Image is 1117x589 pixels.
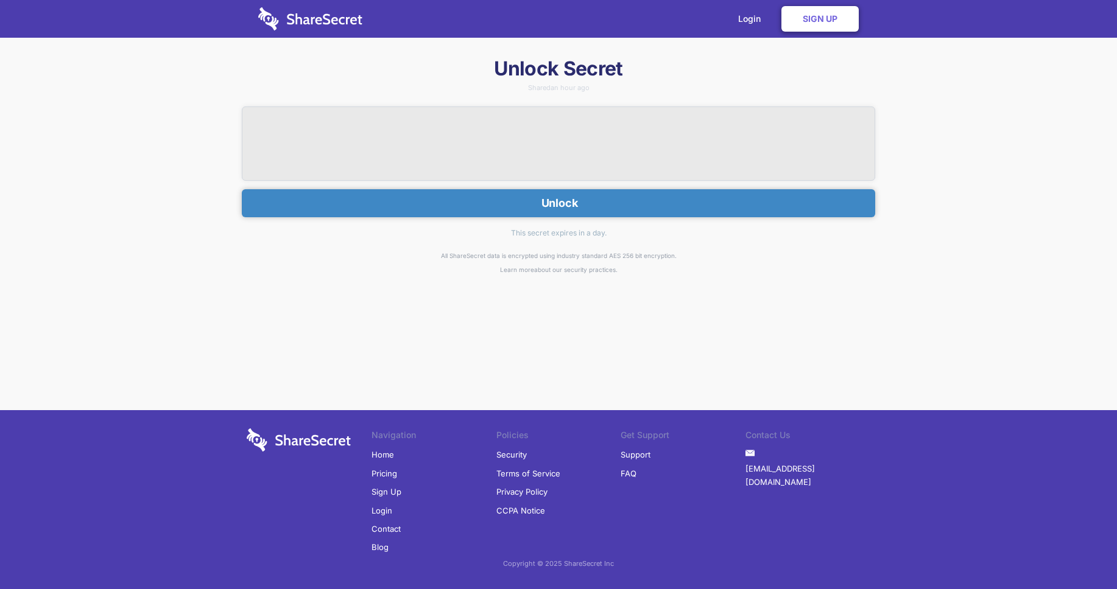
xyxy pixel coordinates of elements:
a: Security [496,445,527,464]
a: Contact [372,520,401,538]
div: This secret expires in a day. [242,217,875,249]
img: logo-wordmark-white-trans-d4663122ce5f474addd5e946df7df03e33cb6a1c49d2221995e7729f52c070b2.svg [258,7,362,30]
a: CCPA Notice [496,501,545,520]
h1: Unlock Secret [242,56,875,82]
a: Pricing [372,464,397,483]
a: Privacy Policy [496,483,548,501]
div: All ShareSecret data is encrypted using industry standard AES 256 bit encryption. about our secur... [242,249,875,276]
li: Navigation [372,428,496,445]
a: FAQ [621,464,636,483]
button: Unlock [242,189,875,217]
a: Login [372,501,392,520]
a: Sign Up [372,483,401,501]
a: Terms of Service [496,464,560,483]
a: Support [621,445,650,464]
a: Blog [372,538,389,556]
div: Shared an hour ago [242,85,875,91]
li: Contact Us [745,428,870,445]
li: Get Support [621,428,745,445]
li: Policies [496,428,621,445]
a: Sign Up [781,6,859,32]
iframe: Drift Widget Chat Controller [1056,528,1102,574]
a: Home [372,445,394,464]
a: Learn more [500,266,534,273]
a: [EMAIL_ADDRESS][DOMAIN_NAME] [745,459,870,492]
img: logo-wordmark-white-trans-d4663122ce5f474addd5e946df7df03e33cb6a1c49d2221995e7729f52c070b2.svg [247,428,351,451]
